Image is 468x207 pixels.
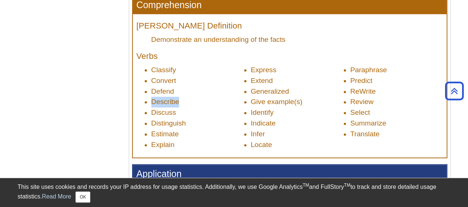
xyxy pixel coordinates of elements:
sup: TM [303,183,309,188]
li: Distinguish [151,118,244,129]
sup: TM [344,183,350,188]
dd: Demonstrate an understanding of the facts [151,34,443,44]
li: Identify [251,107,343,118]
li: Estimate [151,129,244,140]
li: Summarize [350,118,443,129]
li: Locate [251,140,343,150]
li: Predict [350,76,443,86]
li: Give example(s) [251,97,343,107]
li: Defend [151,86,244,97]
li: Translate [350,129,443,140]
li: Review [350,97,443,107]
li: Explain [151,140,244,150]
li: Indicate [251,118,343,129]
li: ReWrite [350,86,443,97]
li: Infer [251,129,343,140]
li: Generalized [251,86,343,97]
li: Select [350,107,443,118]
li: Classify [151,65,244,76]
li: Extend [251,76,343,86]
a: Back to Top [442,86,466,96]
button: Close [75,191,90,203]
li: Express [251,65,343,76]
h4: [PERSON_NAME] Definition [137,21,443,31]
li: Discuss [151,107,244,118]
div: This site uses cookies and records your IP address for usage statistics. Additionally, we use Goo... [18,183,451,203]
h3: Application [133,165,447,183]
h4: Verbs [137,52,443,61]
li: Paraphrase [350,65,443,76]
li: Describe [151,97,244,107]
li: Convert [151,76,244,86]
a: Read More [42,193,71,200]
